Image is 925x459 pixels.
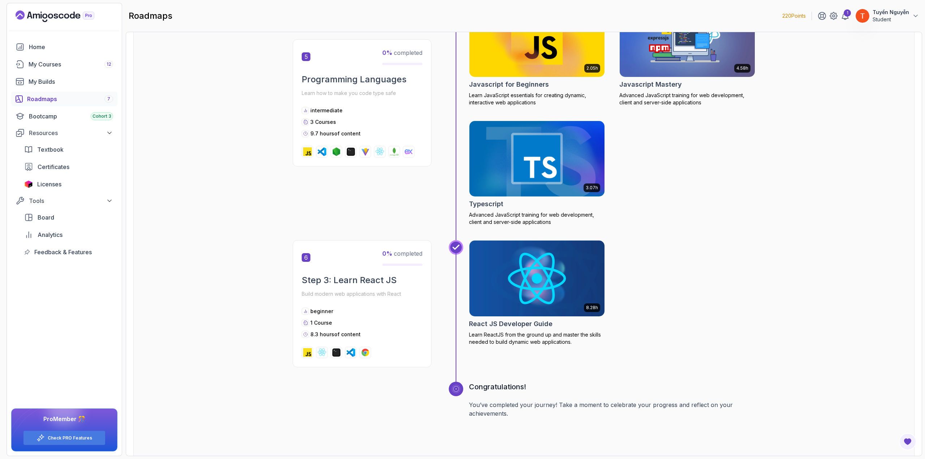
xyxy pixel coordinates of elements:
[302,88,422,98] p: Learn how to make you code type safe
[586,185,598,191] p: 3.07h
[382,250,392,257] span: 0 %
[856,9,869,23] img: user profile image
[404,147,413,156] img: exppressjs logo
[302,52,310,61] span: 5
[469,121,605,226] a: Typescript card3.07hTypescriptAdvanced JavaScript training for web development, client and server...
[310,320,332,326] span: 1 Course
[23,430,106,445] button: Check PRO Features
[302,253,310,262] span: 6
[302,289,422,299] p: Build modern web applications with React
[29,43,113,51] div: Home
[20,228,117,242] a: analytics
[873,16,909,23] p: Student
[736,65,748,71] p: 4.58h
[11,92,117,106] a: roadmaps
[586,305,598,311] p: 8.28h
[29,60,113,69] div: My Courses
[466,239,608,318] img: React JS Developer Guide card
[310,331,361,338] p: 8.3 hours of content
[11,126,117,139] button: Resources
[303,348,312,357] img: javascript logo
[469,319,552,329] h2: React JS Developer Guide
[303,147,312,156] img: javascript logo
[20,210,117,225] a: board
[899,433,916,450] button: Open Feedback Button
[318,147,326,156] img: vscode logo
[129,10,172,22] h2: roadmaps
[619,79,682,90] h2: Javascript Mastery
[469,92,605,106] p: Learn JavaScript essentials for creating dynamic, interactive web applications
[16,10,111,22] a: Landing page
[390,147,399,156] img: mongodb logo
[844,9,851,17] div: 1
[469,382,755,392] h3: Congratulations!
[469,199,503,209] h2: Typescript
[318,348,326,357] img: react logo
[469,1,605,77] img: Javascript for Beginners card
[469,1,605,106] a: Javascript for Beginners card2.05hJavascript for BeginnersLearn JavaScript essentials for creatin...
[382,49,392,56] span: 0 %
[469,400,755,418] p: You’ve completed your journey! Take a moment to celebrate your progress and reflect on your achie...
[107,96,110,102] span: 7
[27,95,113,103] div: Roadmaps
[11,109,117,124] a: bootcamp
[11,74,117,89] a: builds
[48,435,92,441] a: Check PRO Features
[332,348,341,357] img: terminal logo
[92,113,111,119] span: Cohort 3
[11,57,117,72] a: courses
[469,79,549,90] h2: Javascript for Beginners
[620,1,755,77] img: Javascript Mastery card
[375,147,384,156] img: react logo
[29,77,113,86] div: My Builds
[310,308,333,315] p: beginner
[29,112,113,121] div: Bootcamp
[38,230,63,239] span: Analytics
[361,348,370,357] img: chrome logo
[20,177,117,191] a: licenses
[469,240,605,346] a: React JS Developer Guide card8.28hReact JS Developer GuideLearn ReactJS from the ground up and ma...
[20,142,117,157] a: textbook
[361,147,370,156] img: vite logo
[855,9,919,23] button: user profile imageTuyển NguyễnStudent
[11,194,117,207] button: Tools
[20,245,117,259] a: feedback
[38,163,69,171] span: Certificates
[619,92,755,106] p: Advanced JavaScript training for web development, client and server-side applications
[347,348,355,357] img: vscode logo
[310,119,336,125] span: 3 Courses
[302,274,422,286] h2: Step 3: Learn React JS
[310,107,343,114] p: intermediate
[37,145,64,154] span: Textbook
[310,130,361,137] p: 9.7 hours of content
[469,211,605,226] p: Advanced JavaScript training for web development, client and server-side applications
[38,213,54,222] span: Board
[29,129,113,137] div: Resources
[469,331,605,346] p: Learn ReactJS from the ground up and master the skills needed to build dynamic web applications.
[586,65,598,71] p: 2.05h
[11,40,117,54] a: home
[382,49,422,56] span: completed
[29,196,113,205] div: Tools
[841,12,849,20] a: 1
[37,180,61,189] span: Licenses
[20,160,117,174] a: certificates
[34,248,92,256] span: Feedback & Features
[332,147,341,156] img: nodejs logo
[107,61,111,67] span: 12
[469,121,605,197] img: Typescript card
[782,12,806,20] p: 220 Points
[873,9,909,16] p: Tuyển Nguyễn
[347,147,355,156] img: terminal logo
[24,181,33,188] img: jetbrains icon
[382,250,422,257] span: completed
[619,1,755,106] a: Javascript Mastery card4.58hJavascript MasteryAdvanced JavaScript training for web development, c...
[302,74,422,85] h2: Programming Languages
